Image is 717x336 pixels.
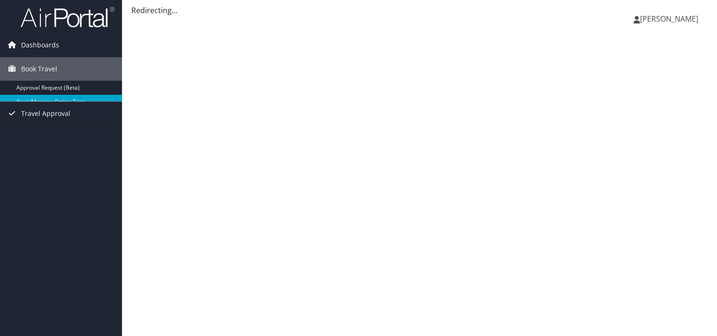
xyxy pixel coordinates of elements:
span: Travel Approval [21,102,70,125]
a: [PERSON_NAME] [633,5,708,33]
div: Redirecting... [131,5,708,16]
span: [PERSON_NAME] [640,14,698,24]
span: Dashboards [21,33,59,57]
span: Book Travel [21,57,57,81]
img: airportal-logo.png [21,6,114,28]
